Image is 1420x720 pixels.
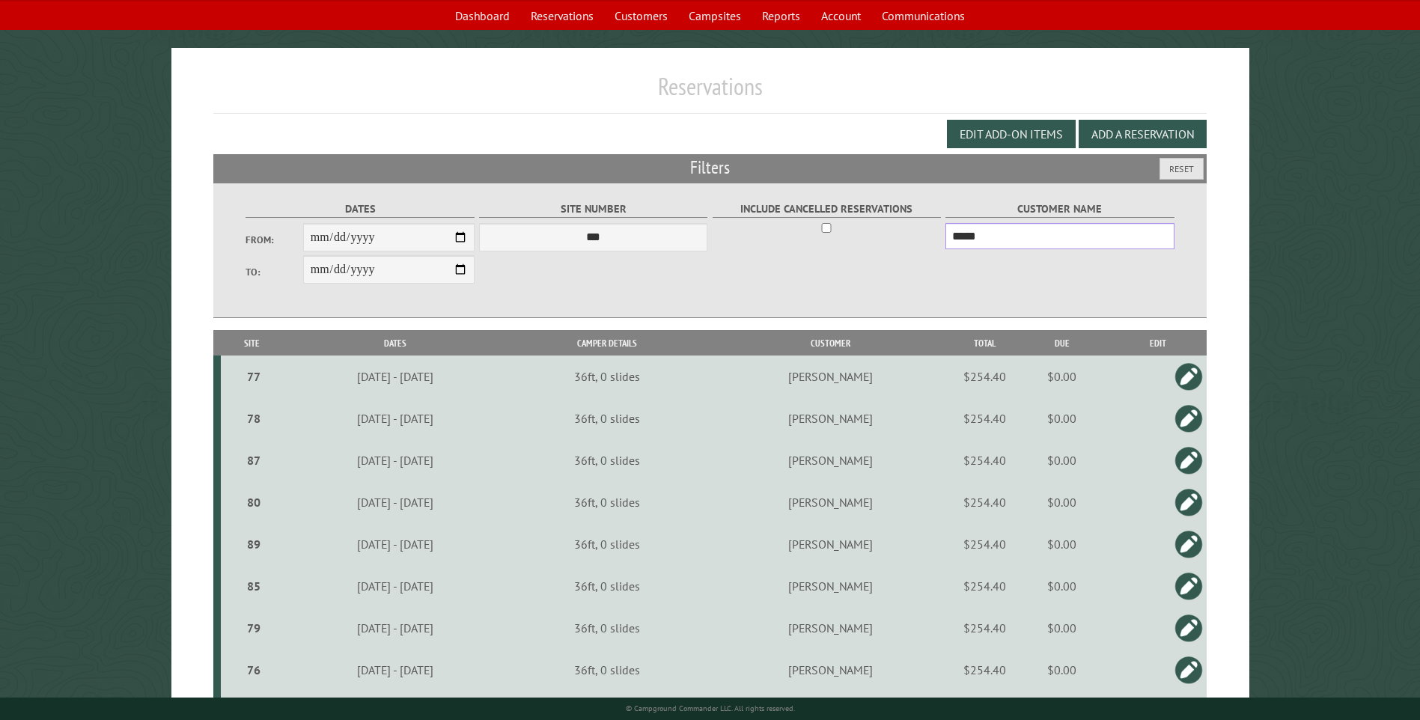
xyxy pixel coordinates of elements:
[508,397,705,439] td: 36ft, 0 slides
[706,481,955,523] td: [PERSON_NAME]
[227,369,279,384] div: 77
[284,369,506,384] div: [DATE] - [DATE]
[284,411,506,426] div: [DATE] - [DATE]
[227,662,279,677] div: 76
[1015,481,1110,523] td: $0.00
[213,154,1206,183] h2: Filters
[508,523,705,565] td: 36ft, 0 slides
[1160,158,1204,180] button: Reset
[284,537,506,552] div: [DATE] - [DATE]
[227,495,279,510] div: 80
[221,330,281,356] th: Site
[227,579,279,594] div: 85
[955,607,1015,649] td: $254.40
[1015,356,1110,397] td: $0.00
[508,330,705,356] th: Camper Details
[227,537,279,552] div: 89
[227,620,279,635] div: 79
[706,356,955,397] td: [PERSON_NAME]
[706,607,955,649] td: [PERSON_NAME]
[1015,607,1110,649] td: $0.00
[955,330,1015,356] th: Total
[227,453,279,468] div: 87
[1015,439,1110,481] td: $0.00
[284,579,506,594] div: [DATE] - [DATE]
[1015,397,1110,439] td: $0.00
[606,1,677,30] a: Customers
[1079,120,1207,148] button: Add a Reservation
[1015,649,1110,691] td: $0.00
[213,72,1206,113] h1: Reservations
[873,1,974,30] a: Communications
[508,481,705,523] td: 36ft, 0 slides
[508,649,705,691] td: 36ft, 0 slides
[706,565,955,607] td: [PERSON_NAME]
[955,649,1015,691] td: $254.40
[680,1,750,30] a: Campsites
[955,439,1015,481] td: $254.40
[955,397,1015,439] td: $254.40
[1015,523,1110,565] td: $0.00
[706,330,955,356] th: Customer
[753,1,809,30] a: Reports
[945,201,1174,218] label: Customer Name
[508,356,705,397] td: 36ft, 0 slides
[508,565,705,607] td: 36ft, 0 slides
[1109,330,1206,356] th: Edit
[955,565,1015,607] td: $254.40
[955,356,1015,397] td: $254.40
[713,201,941,218] label: Include Cancelled Reservations
[479,201,707,218] label: Site Number
[246,233,302,247] label: From:
[246,201,474,218] label: Dates
[227,411,279,426] div: 78
[284,620,506,635] div: [DATE] - [DATE]
[1015,330,1110,356] th: Due
[508,439,705,481] td: 36ft, 0 slides
[947,120,1076,148] button: Edit Add-on Items
[284,453,506,468] div: [DATE] - [DATE]
[1015,565,1110,607] td: $0.00
[955,523,1015,565] td: $254.40
[282,330,508,356] th: Dates
[284,495,506,510] div: [DATE] - [DATE]
[246,265,302,279] label: To:
[706,649,955,691] td: [PERSON_NAME]
[446,1,519,30] a: Dashboard
[812,1,870,30] a: Account
[706,439,955,481] td: [PERSON_NAME]
[626,704,795,713] small: © Campground Commander LLC. All rights reserved.
[284,662,506,677] div: [DATE] - [DATE]
[706,523,955,565] td: [PERSON_NAME]
[955,481,1015,523] td: $254.40
[522,1,603,30] a: Reservations
[508,607,705,649] td: 36ft, 0 slides
[706,397,955,439] td: [PERSON_NAME]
